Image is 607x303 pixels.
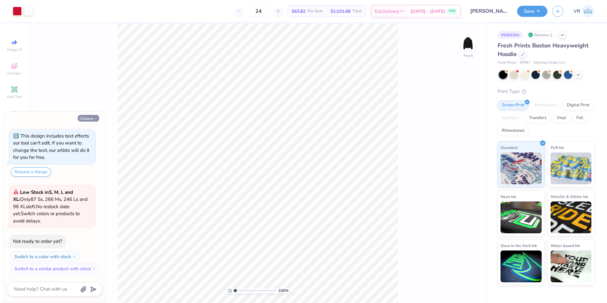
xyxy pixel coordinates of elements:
[411,8,445,15] span: [DATE] - [DATE]
[465,5,512,18] input: Untitled Design
[534,60,566,66] span: Minimum Order: 12 +
[246,5,271,17] input: – –
[13,189,88,224] span: Only 87 Ss, 266 Ms, 246 Ls and 96 XLs left. Switch colors or products to avoid delays.
[72,255,76,258] img: Switch to a color with stock
[13,189,73,203] strong: Low Stock in S, M, L and XL :
[352,8,362,15] span: Total
[331,8,350,15] span: $1,531.68
[552,113,570,123] div: Vinyl
[572,113,587,123] div: Foil
[501,144,517,151] span: Standard
[501,242,537,249] span: Glow in the Dark Ink
[517,6,547,17] button: Save
[525,113,551,123] div: Transfers
[501,193,516,200] span: Neon Ink
[551,193,588,200] span: Metallic & Glitter Ink
[574,8,580,15] span: VR
[11,251,80,262] button: Switch to a color with stock
[7,94,22,99] span: Add Text
[498,60,516,66] span: Fresh Prints
[11,167,51,177] button: Request a change
[551,201,592,233] img: Metallic & Glitter Ink
[501,201,542,233] img: Neon Ink
[449,9,456,13] span: FREE
[292,8,305,15] span: $63.82
[498,31,523,39] div: # 506435A
[498,126,529,136] div: Rhinestones
[551,250,592,282] img: Water based Ink
[7,71,21,76] span: Designs
[375,8,399,15] span: Est. Delivery
[307,8,323,15] span: Per Item
[520,60,530,66] span: # FP87
[13,203,69,217] span: No restock date yet.
[278,288,289,293] span: 100 %
[498,113,523,123] div: Applique
[92,267,96,271] img: Switch to a similar product with stock
[501,152,542,184] img: Standard
[78,115,99,122] button: Collapse
[13,133,89,161] div: This design includes text effects our tool can't edit. If you want to change the text, our artist...
[551,144,564,151] span: Puff Ink
[563,101,594,110] div: Digital Print
[11,264,99,274] button: Switch to a similar product with stock
[530,101,561,110] div: Embroidery
[551,242,580,249] span: Water based Ink
[7,47,22,52] span: Image AI
[498,42,589,58] span: Fresh Prints Boston Heavyweight Hoodie
[526,31,556,39] div: Revision 2
[13,238,62,244] div: Not ready to order yet?
[582,5,594,18] img: Vincent Roxas
[464,53,473,59] div: Front
[501,250,542,282] img: Glow in the Dark Ink
[462,37,474,50] img: Front
[498,101,529,110] div: Screen Print
[498,88,594,95] div: Print Type
[574,5,594,18] a: VR
[551,152,592,184] img: Puff Ink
